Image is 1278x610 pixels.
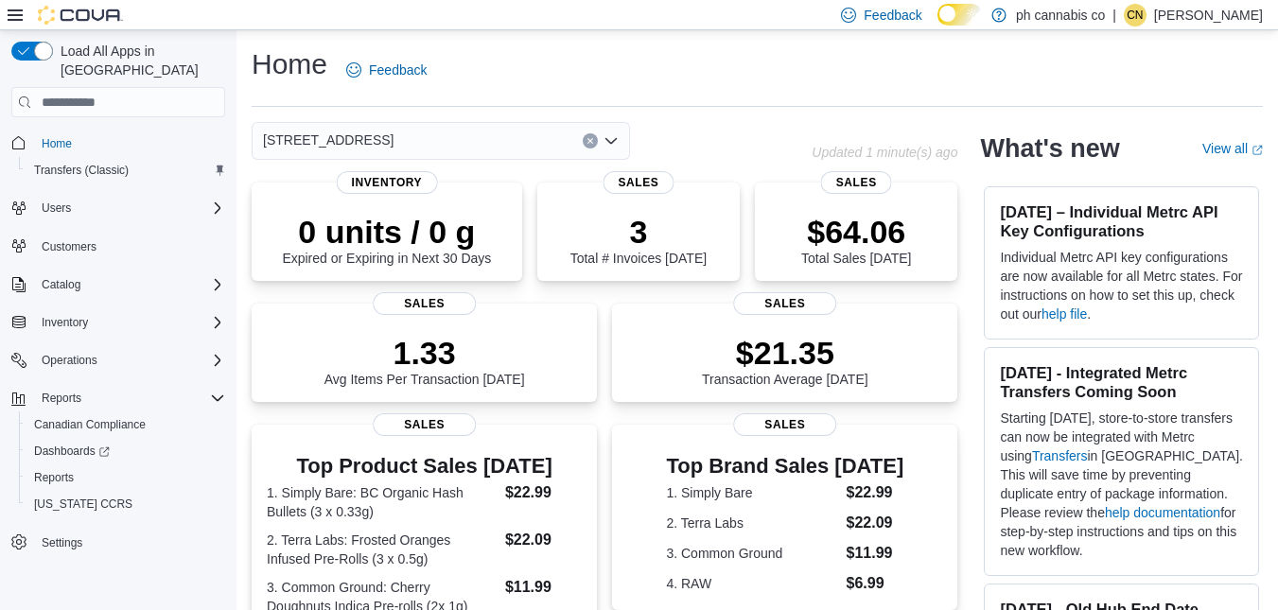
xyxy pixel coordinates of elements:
p: 3 [570,213,707,251]
a: Home [34,132,79,155]
div: Expired or Expiring in Next 30 Days [282,213,491,266]
dd: $11.99 [847,542,904,565]
p: $21.35 [702,334,868,372]
dt: 2. Terra Labs: Frosted Oranges Infused Pre-Rolls (3 x 0.5g) [267,531,498,568]
button: Operations [4,347,233,374]
h3: [DATE] – Individual Metrc API Key Configurations [1000,202,1243,240]
a: View allExternal link [1202,141,1263,156]
a: help documentation [1105,505,1220,520]
p: 0 units / 0 g [282,213,491,251]
span: Home [42,136,72,151]
dd: $22.09 [847,512,904,534]
span: Load All Apps in [GEOGRAPHIC_DATA] [53,42,225,79]
span: Inventory [34,311,225,334]
span: Settings [34,531,225,554]
button: Home [4,129,233,156]
span: Dashboards [26,440,225,462]
span: Sales [733,413,837,436]
a: Settings [34,532,90,554]
span: Sales [821,171,892,194]
p: | [1112,4,1116,26]
span: Transfers (Classic) [26,159,225,182]
dd: $6.99 [847,572,904,595]
dd: $22.99 [505,481,582,504]
button: Clear input [583,133,598,148]
h2: What's new [980,133,1119,164]
p: ph cannabis co [1016,4,1105,26]
a: [US_STATE] CCRS [26,493,140,515]
dt: 3. Common Ground [666,544,838,563]
span: Reports [42,391,81,406]
a: Customers [34,235,104,258]
a: Canadian Compliance [26,413,153,436]
span: Sales [603,171,674,194]
span: Home [34,131,225,154]
span: Sales [373,292,477,315]
button: Canadian Compliance [19,411,233,438]
h1: Home [252,45,327,83]
button: Open list of options [604,133,619,148]
dt: 1. Simply Bare: BC Organic Hash Bullets (3 x 0.33g) [267,483,498,521]
button: Transfers (Classic) [19,157,233,183]
span: Users [34,197,225,219]
span: Feedback [864,6,921,25]
span: Reports [34,470,74,485]
div: Chris Nuessler [1124,4,1147,26]
span: Feedback [369,61,427,79]
dd: $22.09 [505,529,582,551]
dt: 1. Simply Bare [666,483,838,502]
span: Canadian Compliance [26,413,225,436]
dt: 4. RAW [666,574,838,593]
button: Catalog [4,271,233,298]
span: Inventory [337,171,438,194]
svg: External link [1252,145,1263,156]
a: Transfers [1032,448,1088,463]
p: 1.33 [324,334,525,372]
button: Reports [4,385,233,411]
span: Reports [26,466,225,489]
h3: Top Brand Sales [DATE] [666,455,903,478]
span: Washington CCRS [26,493,225,515]
a: Dashboards [26,440,117,462]
span: Reports [34,387,225,410]
button: Reports [34,387,89,410]
dd: $22.99 [847,481,904,504]
dd: $11.99 [505,576,582,599]
a: Reports [26,466,81,489]
span: Customers [34,235,225,258]
p: Updated 1 minute(s) ago [812,145,957,160]
span: [US_STATE] CCRS [34,497,132,512]
a: Feedback [339,51,434,89]
span: Sales [373,413,477,436]
span: Operations [34,349,225,372]
div: Total # Invoices [DATE] [570,213,707,266]
span: Dashboards [34,444,110,459]
h3: Top Product Sales [DATE] [267,455,582,478]
span: Operations [42,353,97,368]
dt: 2. Terra Labs [666,514,838,532]
img: Cova [38,6,123,25]
div: Transaction Average [DATE] [702,334,868,387]
span: [STREET_ADDRESS] [263,129,394,151]
a: help file [1042,306,1087,322]
input: Dark Mode [937,4,982,26]
span: Catalog [42,277,80,292]
div: Avg Items Per Transaction [DATE] [324,334,525,387]
span: Catalog [34,273,225,296]
button: Catalog [34,273,88,296]
span: Customers [42,239,96,254]
button: Reports [19,464,233,491]
span: CN [1127,4,1143,26]
p: [PERSON_NAME] [1154,4,1263,26]
a: Transfers (Classic) [26,159,136,182]
button: Users [34,197,79,219]
button: Operations [34,349,105,372]
button: Users [4,195,233,221]
a: Dashboards [19,438,233,464]
button: Settings [4,529,233,556]
span: Settings [42,535,82,550]
p: Individual Metrc API key configurations are now available for all Metrc states. For instructions ... [1000,248,1243,323]
span: Sales [733,292,837,315]
p: $64.06 [801,213,911,251]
